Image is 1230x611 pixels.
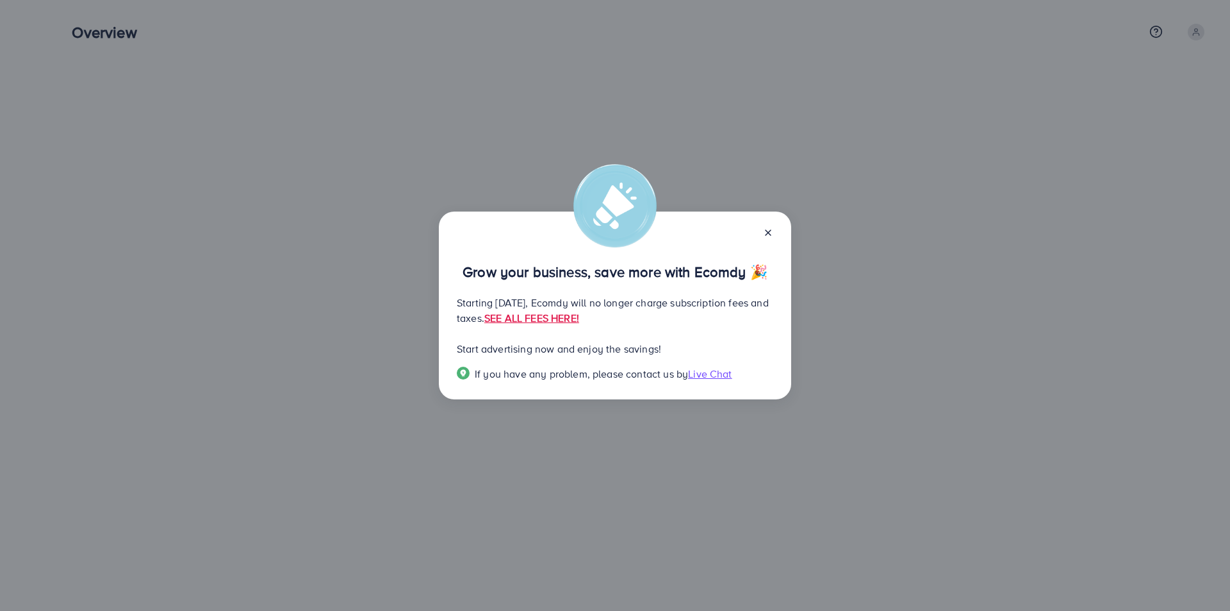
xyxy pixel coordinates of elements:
[573,164,657,247] img: alert
[475,367,688,381] span: If you have any problem, please contact us by
[484,311,579,325] a: SEE ALL FEES HERE!
[457,295,773,326] p: Starting [DATE], Ecomdy will no longer charge subscription fees and taxes.
[688,367,732,381] span: Live Chat
[457,264,773,280] p: Grow your business, save more with Ecomdy 🎉
[457,341,773,356] p: Start advertising now and enjoy the savings!
[457,367,470,380] img: Popup guide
